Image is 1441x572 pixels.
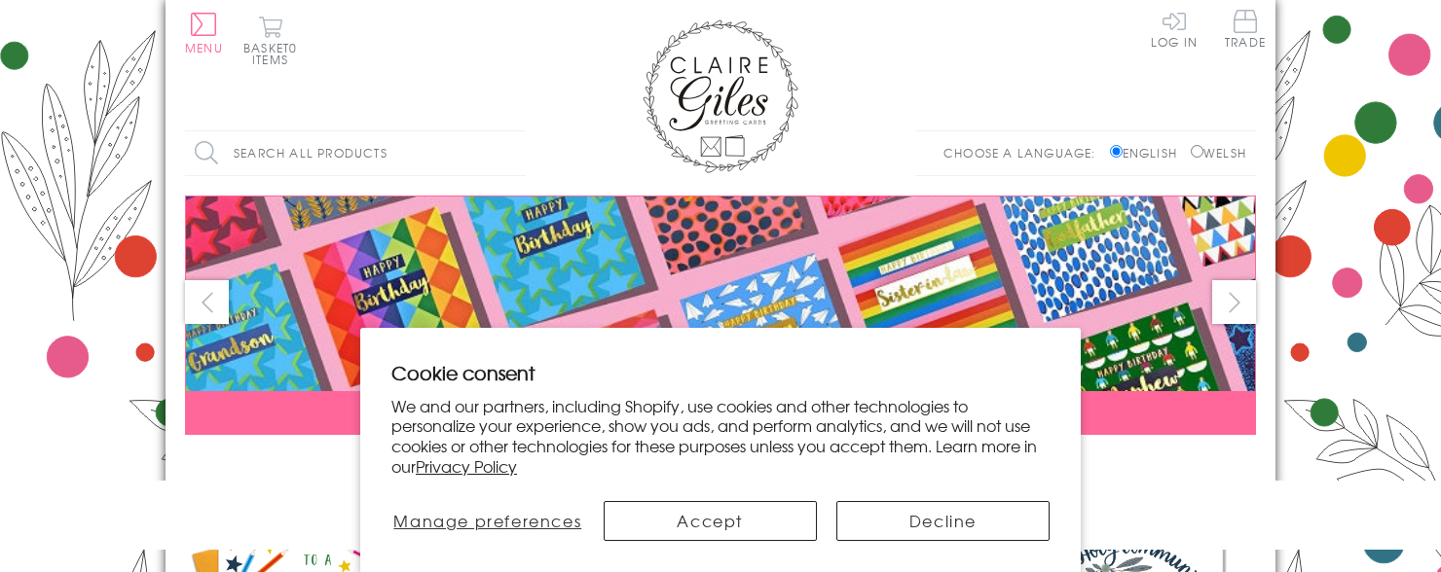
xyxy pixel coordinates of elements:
[943,144,1106,161] p: Choose a language:
[416,454,517,478] a: Privacy Policy
[1191,145,1203,158] input: Welsh
[1191,144,1246,161] label: Welsh
[185,449,1256,480] div: Carousel Pagination
[391,359,1050,386] h2: Cookie consent
[604,501,817,541] button: Accept
[391,396,1050,477] p: We and our partners, including Shopify, use cookies and other technologies to personalize your ex...
[243,16,297,65] button: Basket0 items
[643,19,798,173] img: Claire Giles Greetings Cards
[391,501,584,541] button: Manage preferences
[1110,144,1187,161] label: English
[1225,10,1266,52] a: Trade
[506,131,526,175] input: Search
[185,280,229,324] button: prev
[836,501,1050,541] button: Decline
[252,39,297,68] span: 0 items
[1225,10,1266,48] span: Trade
[1151,10,1198,48] a: Log In
[1110,145,1123,158] input: English
[1212,280,1256,324] button: next
[185,39,223,56] span: Menu
[185,13,223,54] button: Menu
[393,509,581,532] span: Manage preferences
[185,131,526,175] input: Search all products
